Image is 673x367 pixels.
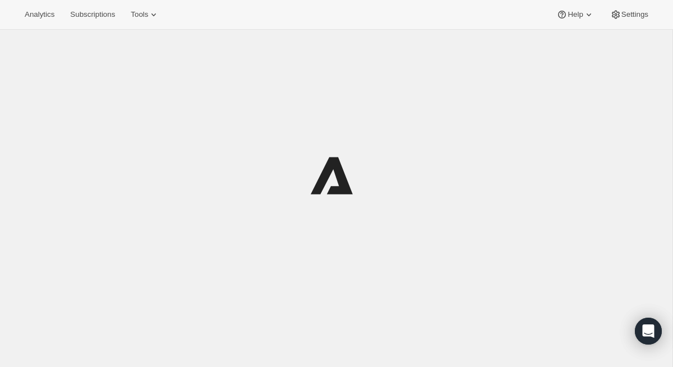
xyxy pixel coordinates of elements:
span: Analytics [25,10,54,19]
span: Settings [621,10,648,19]
div: Open Intercom Messenger [635,318,662,345]
span: Subscriptions [70,10,115,19]
button: Tools [124,7,166,22]
button: Settings [603,7,655,22]
button: Analytics [18,7,61,22]
button: Help [550,7,601,22]
span: Tools [131,10,148,19]
button: Subscriptions [63,7,122,22]
span: Help [568,10,583,19]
